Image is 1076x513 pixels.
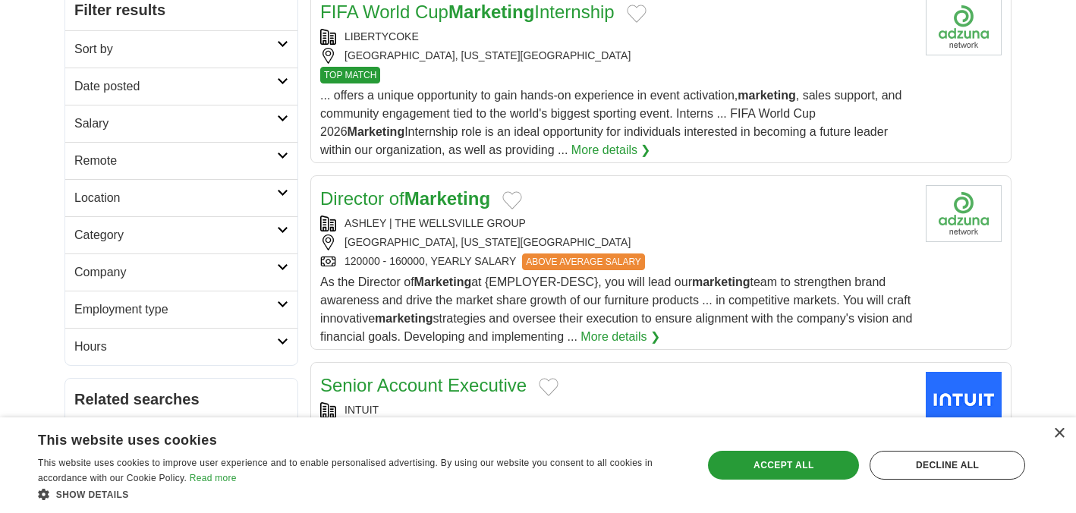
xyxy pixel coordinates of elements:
[74,388,288,411] h2: Related searches
[502,191,522,209] button: Add to favorite jobs
[65,291,297,328] a: Employment type
[448,2,534,22] strong: Marketing
[74,77,277,96] h2: Date posted
[74,152,277,170] h2: Remote
[65,142,297,179] a: Remote
[627,5,647,23] button: Add to favorite jobs
[320,89,901,156] span: ... offers a unique opportunity to gain hands-on experience in event activation, , sales support,...
[320,29,914,45] div: LIBERTYCOKE
[1053,428,1065,439] div: Close
[190,473,237,483] a: Read more, opens a new window
[56,489,129,500] span: Show details
[926,372,1002,429] img: Intuit logo
[320,48,914,64] div: [GEOGRAPHIC_DATA], [US_STATE][GEOGRAPHIC_DATA]
[320,275,912,343] span: As the Director of at {EMPLOYER-DESC}, you will lead our team to strengthen brand awareness and d...
[571,141,651,159] a: More details ❯
[320,2,615,22] a: FIFA World CupMarketingInternship
[38,426,645,449] div: This website uses cookies
[375,312,433,325] strong: marketing
[348,125,405,138] strong: Marketing
[926,185,1002,242] img: Company logo
[345,404,379,416] a: INTUIT
[320,67,380,83] span: TOP MATCH
[74,263,277,282] h2: Company
[65,216,297,253] a: Category
[580,328,660,346] a: More details ❯
[738,89,795,102] strong: marketing
[692,275,750,288] strong: marketing
[404,188,490,209] strong: Marketing
[65,179,297,216] a: Location
[38,486,683,502] div: Show details
[74,301,277,319] h2: Employment type
[320,253,914,270] div: 120000 - 160000, YEARLY SALARY
[870,451,1025,480] div: Decline all
[708,451,859,480] div: Accept all
[320,234,914,250] div: [GEOGRAPHIC_DATA], [US_STATE][GEOGRAPHIC_DATA]
[65,105,297,142] a: Salary
[320,375,527,395] a: Senior Account Executive
[320,188,490,209] a: Director ofMarketing
[65,328,297,365] a: Hours
[74,40,277,58] h2: Sort by
[320,216,914,231] div: ASHLEY | THE WELLSVILLE GROUP
[74,115,277,133] h2: Salary
[539,378,558,396] button: Add to favorite jobs
[65,30,297,68] a: Sort by
[65,253,297,291] a: Company
[38,458,653,483] span: This website uses cookies to improve user experience and to enable personalised advertising. By u...
[74,189,277,207] h2: Location
[65,68,297,105] a: Date posted
[522,253,645,270] span: ABOVE AVERAGE SALARY
[74,338,277,356] h2: Hours
[414,275,472,288] strong: Marketing
[74,226,277,244] h2: Category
